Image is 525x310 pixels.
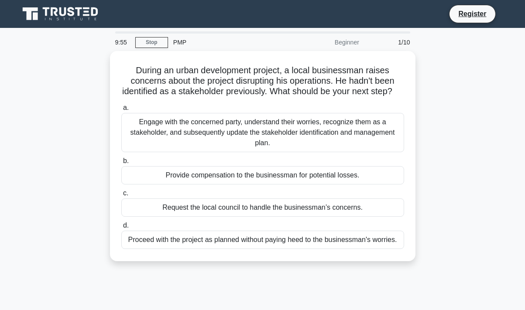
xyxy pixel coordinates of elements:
span: a. [123,104,129,111]
div: 1/10 [364,34,415,51]
span: b. [123,157,129,164]
a: Register [453,8,491,19]
div: 9:55 [110,34,135,51]
div: Beginner [288,34,364,51]
h5: During an urban development project, a local businessman raises concerns about the project disrup... [120,65,405,97]
div: Provide compensation to the businessman for potential losses. [121,166,404,184]
span: c. [123,189,128,197]
div: Engage with the concerned party, understand their worries, recognize them as a stakeholder, and s... [121,113,404,152]
a: Stop [135,37,168,48]
div: PMP [168,34,288,51]
span: d. [123,221,129,229]
div: Proceed with the project as planned without paying heed to the businessman's worries. [121,231,404,249]
div: Request the local council to handle the businessman’s concerns. [121,198,404,217]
